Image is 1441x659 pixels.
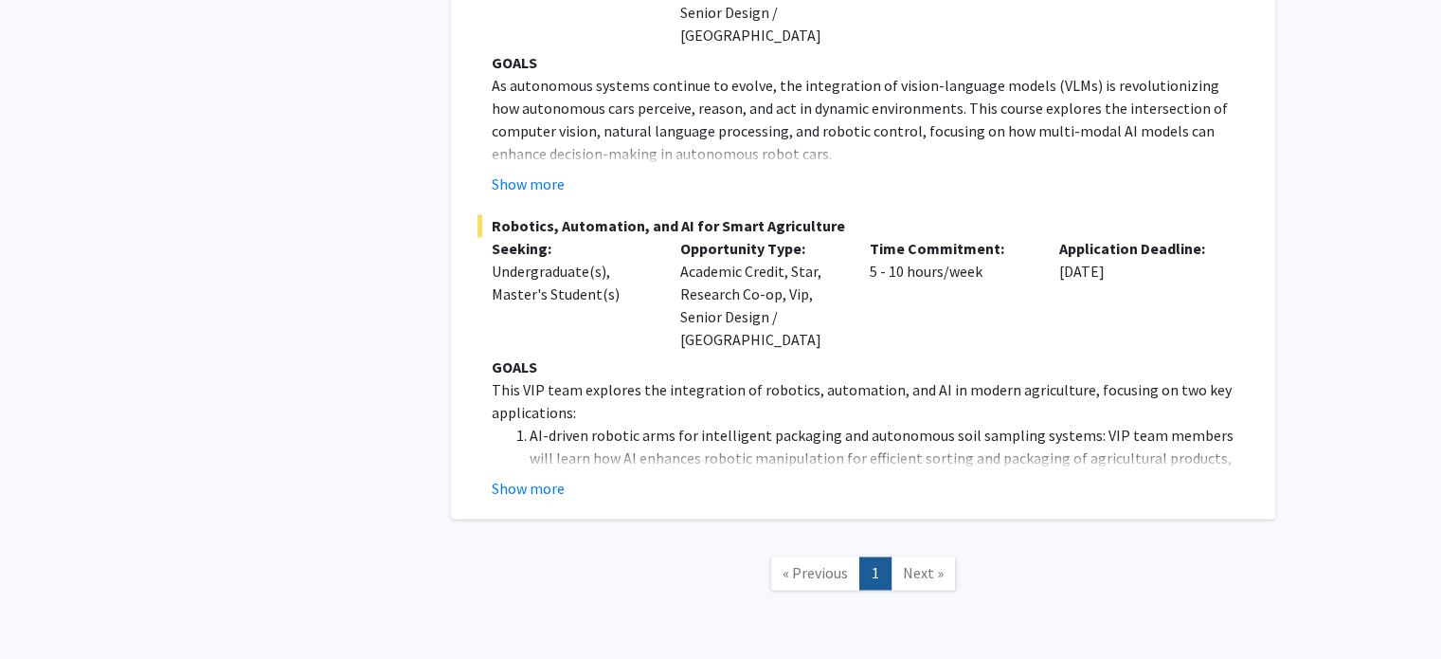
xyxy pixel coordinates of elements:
a: Next Page [891,557,956,590]
div: Undergraduate(s), Master's Student(s) [492,260,653,305]
strong: GOALS [492,53,537,72]
p: As autonomous systems continue to evolve, the integration of vision-language models (VLMs) is rev... [492,74,1249,165]
a: Previous Page [770,557,860,590]
span: Robotics, Automation, and AI for Smart Agriculture [477,214,1249,237]
nav: Page navigation [451,538,1275,614]
div: 5 - 10 hours/week [856,237,1045,351]
button: Show more [492,477,565,500]
a: 1 [859,557,892,590]
div: [DATE] [1045,237,1234,351]
p: Seeking: [492,237,653,260]
span: « Previous [783,563,848,582]
p: Application Deadline: [1059,237,1220,260]
button: Show more [492,173,565,195]
iframe: Chat [14,574,81,645]
div: Academic Credit, Star, Research Co-op, Vip, Senior Design / [GEOGRAPHIC_DATA] [666,237,856,351]
span: Next » [903,563,944,582]
p: Time Commitment: [870,237,1031,260]
p: Opportunity Type: [680,237,841,260]
li: AI-driven robotic arms for intelligent packaging and autonomous soil sampling systems: VIP team m... [530,424,1249,492]
strong: GOALS [492,357,537,376]
p: This VIP team explores the integration of robotics, automation, and AI in modern agriculture, foc... [492,378,1249,424]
